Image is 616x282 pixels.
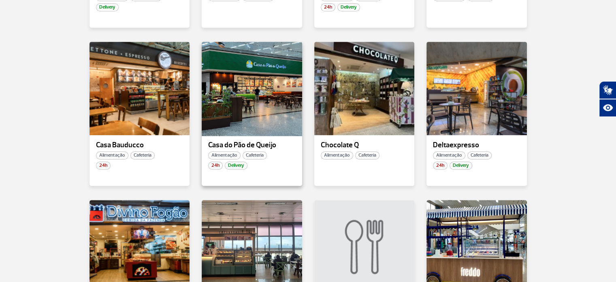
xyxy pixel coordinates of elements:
span: Delivery [337,3,360,11]
p: Chocolate Q [321,141,408,149]
span: Alimentação [96,151,128,159]
span: 24h [208,161,223,170]
span: Alimentação [208,151,241,159]
p: Casa do Pão de Queijo [208,141,296,149]
span: 24h [433,161,448,170]
span: Delivery [450,161,472,170]
span: Alimentação [433,151,465,159]
span: Cafeteria [467,151,492,159]
span: Cafeteria [355,151,379,159]
div: Plugin de acessibilidade da Hand Talk. [599,81,616,117]
span: 24h [96,161,111,170]
span: Cafeteria [130,151,155,159]
span: Alimentação [321,151,353,159]
button: Abrir recursos assistivos. [599,99,616,117]
span: Delivery [96,3,119,11]
span: Delivery [225,161,247,170]
span: Cafeteria [243,151,267,159]
span: 24h [321,3,335,11]
p: Deltaexpresso [433,141,520,149]
button: Abrir tradutor de língua de sinais. [599,81,616,99]
p: Casa Bauducco [96,141,183,149]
